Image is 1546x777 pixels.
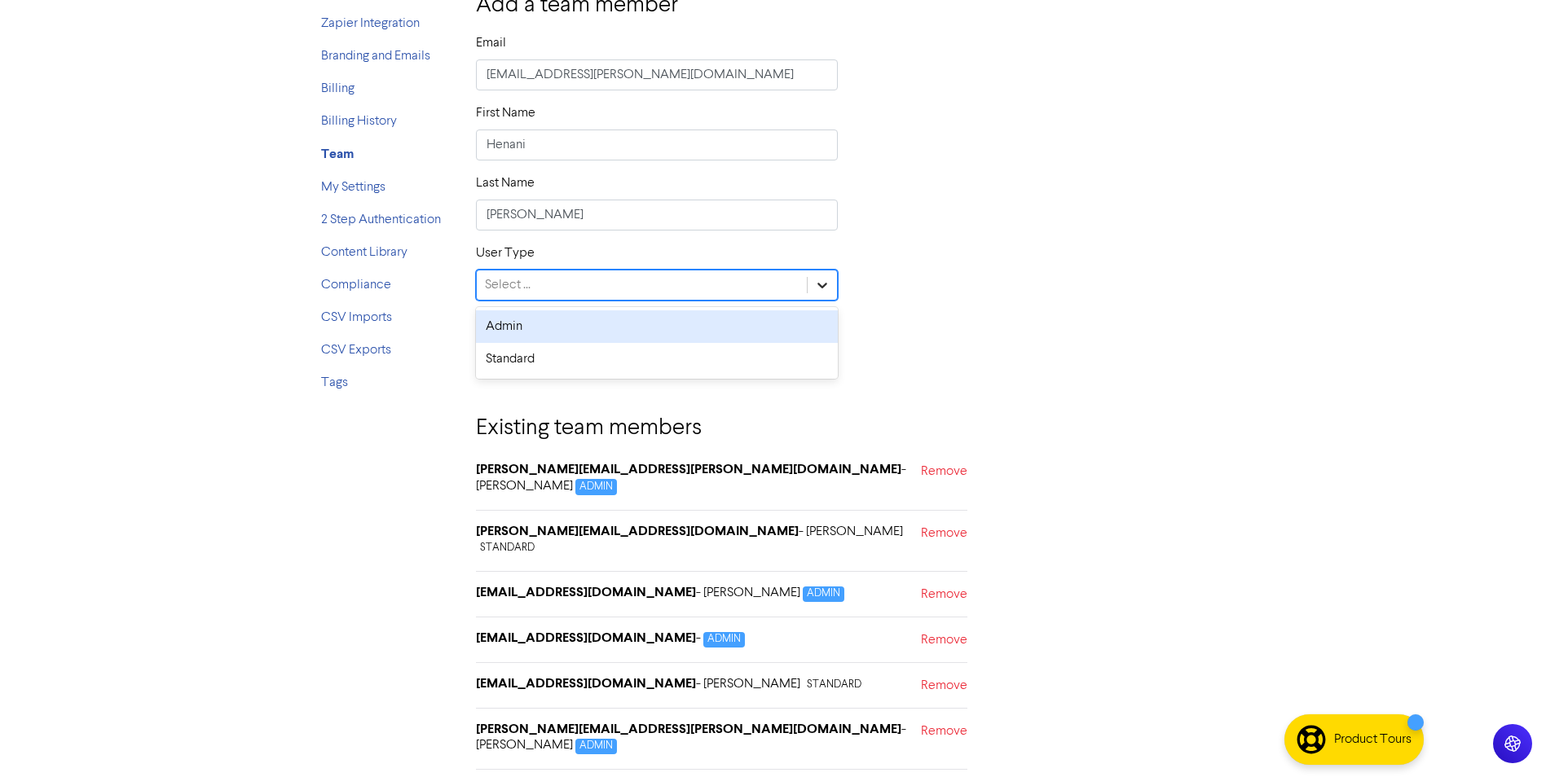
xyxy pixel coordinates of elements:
h6: - [PERSON_NAME] [476,676,865,693]
a: Remove [921,524,967,563]
strong: [PERSON_NAME][EMAIL_ADDRESS][PERSON_NAME][DOMAIN_NAME] [476,721,901,737]
a: CSV Exports [321,344,391,357]
a: Content Library [321,246,407,259]
a: Remove [921,585,967,608]
strong: [PERSON_NAME][EMAIL_ADDRESS][DOMAIN_NAME] [476,523,799,539]
label: Email [476,33,506,53]
a: Tags [321,376,348,389]
span: STANDARD [476,541,539,556]
a: Billing History [321,115,397,128]
a: Compliance [321,279,391,292]
strong: [EMAIL_ADDRESS][DOMAIN_NAME] [476,584,696,600]
div: Standard [476,343,839,375]
span: ADMIN [575,739,617,754]
span: ADMIN [803,586,844,602]
a: Remove [921,630,967,654]
a: Remove [921,722,967,761]
div: Admin [476,310,839,343]
a: Remove [921,462,967,501]
span: ADMIN [575,479,617,494]
strong: [PERSON_NAME][EMAIL_ADDRESS][PERSON_NAME][DOMAIN_NAME] [476,461,901,477]
span: STANDARD [803,678,865,693]
a: Team [321,148,354,161]
iframe: Chat Widget [1465,699,1546,777]
span: ADMIN [703,632,745,647]
h6: - [PERSON_NAME] [476,585,844,602]
a: Billing [321,82,355,95]
h6: - [PERSON_NAME] [476,722,921,754]
strong: Team [321,146,354,162]
h3: Existing team members [476,415,967,443]
label: First Name [476,103,535,123]
h6: - [476,630,745,647]
strong: [EMAIL_ADDRESS][DOMAIN_NAME] [476,630,696,646]
a: CSV Imports [321,311,392,324]
a: My Settings [321,181,385,194]
a: Remove [921,676,967,700]
strong: [EMAIL_ADDRESS][DOMAIN_NAME] [476,675,696,691]
h6: - [PERSON_NAME] [476,462,921,494]
label: User Type [476,244,535,263]
h6: - [PERSON_NAME] [476,524,921,556]
a: Branding and Emails [321,50,430,63]
a: 2 Step Authentication [321,213,441,226]
label: Last Name [476,173,535,193]
a: Zapier Integration [321,17,420,30]
div: Select ... [485,275,531,295]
